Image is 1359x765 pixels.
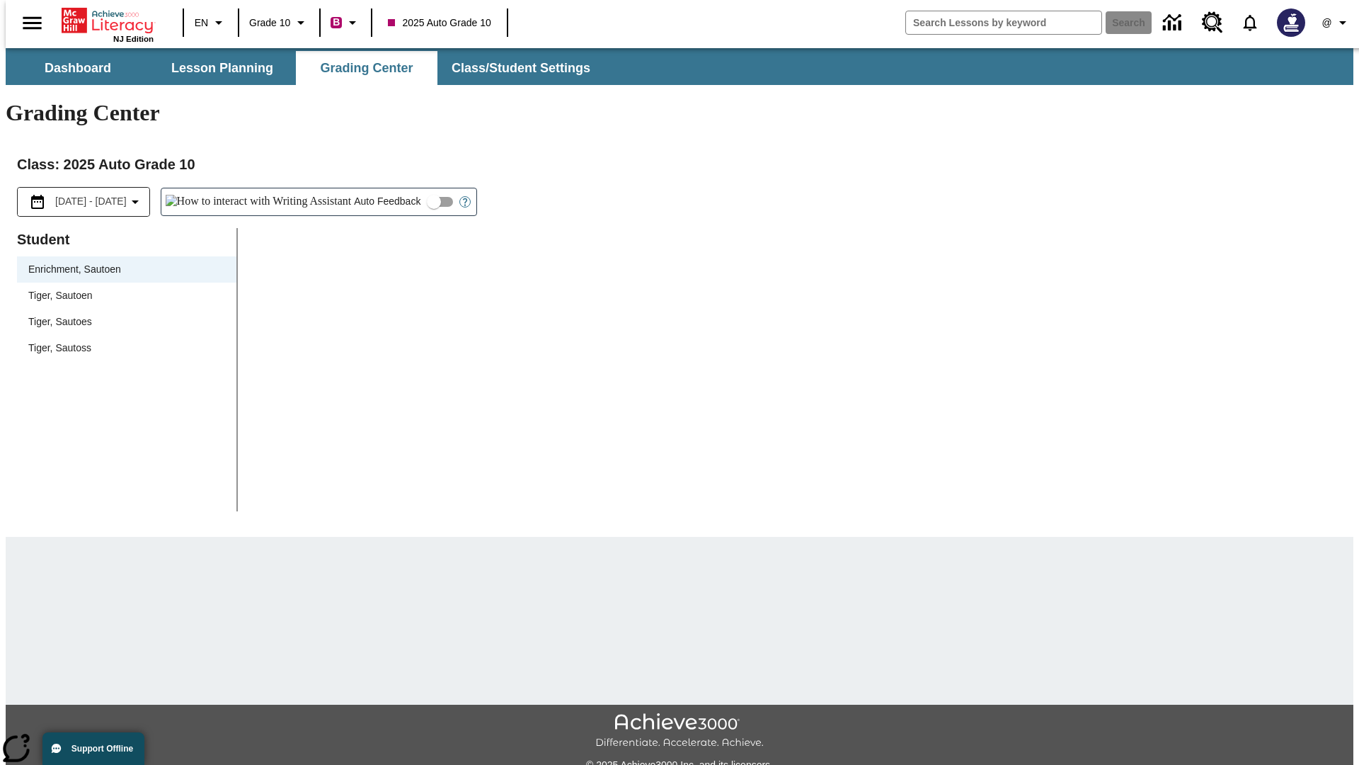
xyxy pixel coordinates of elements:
[62,6,154,35] a: Home
[17,228,236,251] p: Student
[1154,4,1193,42] a: Data Center
[23,193,144,210] button: Select the date range menu item
[354,194,420,209] span: Auto Feedback
[454,188,476,215] button: Open Help for Writing Assistant
[595,713,764,749] img: Achieve3000 Differentiate Accelerate Achieve
[42,732,144,765] button: Support Offline
[62,5,154,43] div: Home
[1232,4,1268,41] a: Notifications
[71,744,133,754] span: Support Offline
[171,60,273,76] span: Lesson Planning
[243,10,315,35] button: Grade: Grade 10, Select a grade
[440,51,602,85] button: Class/Student Settings
[296,51,437,85] button: Grading Center
[1193,4,1232,42] a: Resource Center, Will open in new tab
[1277,8,1305,37] img: Avatar
[6,100,1353,126] h1: Grading Center
[28,341,91,356] div: Tiger, Sautoss
[28,314,92,329] div: Tiger, Sautoes
[249,16,290,30] span: Grade 10
[1314,10,1359,35] button: Profile/Settings
[1321,16,1331,30] span: @
[127,193,144,210] svg: Collapse Date Range Filter
[17,283,236,309] div: Tiger, Sautoen
[11,2,53,44] button: Open side menu
[452,60,590,76] span: Class/Student Settings
[55,194,127,209] span: [DATE] - [DATE]
[906,11,1101,34] input: search field
[6,48,1353,85] div: SubNavbar
[166,195,352,209] img: How to interact with Writing Assistant
[195,16,208,30] span: EN
[188,10,234,35] button: Language: EN, Select a language
[17,309,236,335] div: Tiger, Sautoes
[17,335,236,361] div: Tiger, Sautoss
[325,10,367,35] button: Boost Class color is violet red. Change class color
[45,60,111,76] span: Dashboard
[17,153,1342,176] h2: Class : 2025 Auto Grade 10
[388,16,491,30] span: 2025 Auto Grade 10
[6,51,603,85] div: SubNavbar
[151,51,293,85] button: Lesson Planning
[1268,4,1314,41] button: Select a new avatar
[320,60,413,76] span: Grading Center
[7,51,149,85] button: Dashboard
[333,13,340,31] span: B
[28,288,93,303] div: Tiger, Sautoen
[28,262,121,277] div: Enrichment, Sautoen
[17,256,236,283] div: Enrichment, Sautoen
[113,35,154,43] span: NJ Edition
